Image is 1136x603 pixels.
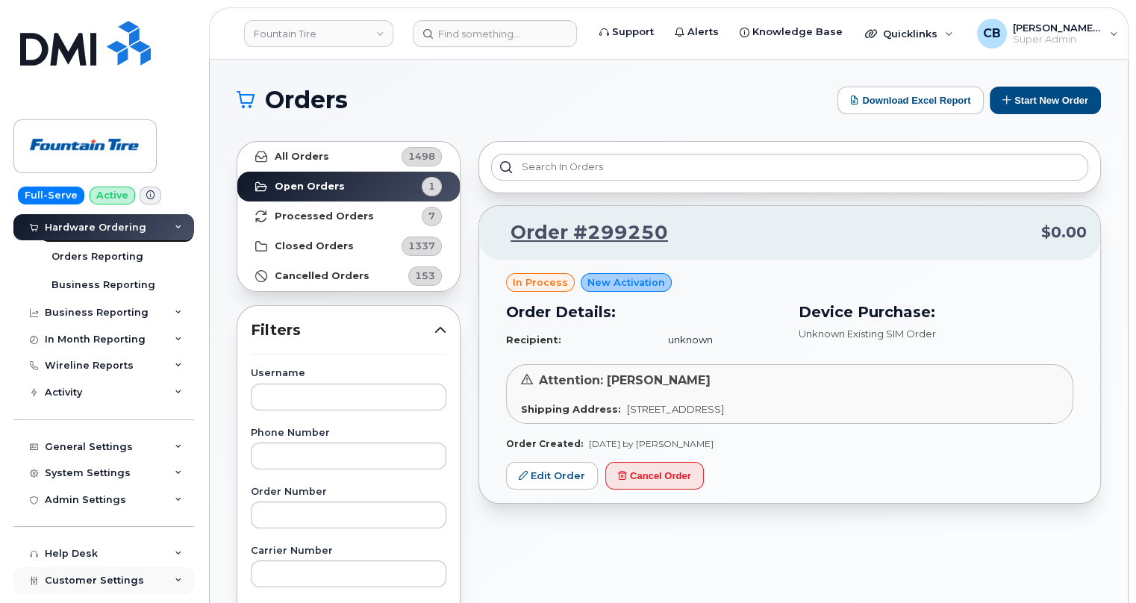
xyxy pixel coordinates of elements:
span: in process [513,275,568,290]
span: [DATE] by [PERSON_NAME] [589,438,714,449]
span: 1 [428,179,435,193]
a: Processed Orders7 [237,201,460,231]
input: Search in orders [491,154,1088,181]
a: Edit Order [506,462,598,490]
h3: Order Details: [506,301,781,323]
strong: Closed Orders [275,240,354,252]
span: 1337 [408,239,435,253]
label: Order Number [251,487,446,497]
a: Open Orders1 [237,172,460,201]
h3: Device Purchase: [799,301,1073,323]
strong: All Orders [275,151,329,163]
span: Unknown Existing SIM Order [799,328,936,340]
a: Order #299250 [493,219,668,246]
span: Orders [265,89,348,111]
span: 1498 [408,149,435,163]
span: 153 [415,269,435,283]
span: 7 [428,209,435,223]
strong: Recipient: [506,334,561,346]
a: Cancelled Orders153 [237,261,460,291]
label: Carrier Number [251,546,446,556]
button: Start New Order [990,87,1101,114]
button: Cancel Order [605,462,704,490]
span: New Activation [587,275,665,290]
span: [STREET_ADDRESS] [627,403,724,415]
strong: Open Orders [275,181,345,193]
strong: Shipping Address: [521,403,621,415]
strong: Processed Orders [275,210,374,222]
span: Attention: [PERSON_NAME] [539,373,711,387]
label: Username [251,369,446,378]
a: All Orders1498 [237,142,460,172]
span: Filters [251,319,434,341]
strong: Cancelled Orders [275,270,369,282]
span: $0.00 [1041,222,1087,243]
a: Closed Orders1337 [237,231,460,261]
td: unknown [655,327,781,353]
button: Download Excel Report [837,87,984,114]
strong: Order Created: [506,438,583,449]
label: Phone Number [251,428,446,438]
iframe: Messenger Launcher [1071,538,1125,592]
